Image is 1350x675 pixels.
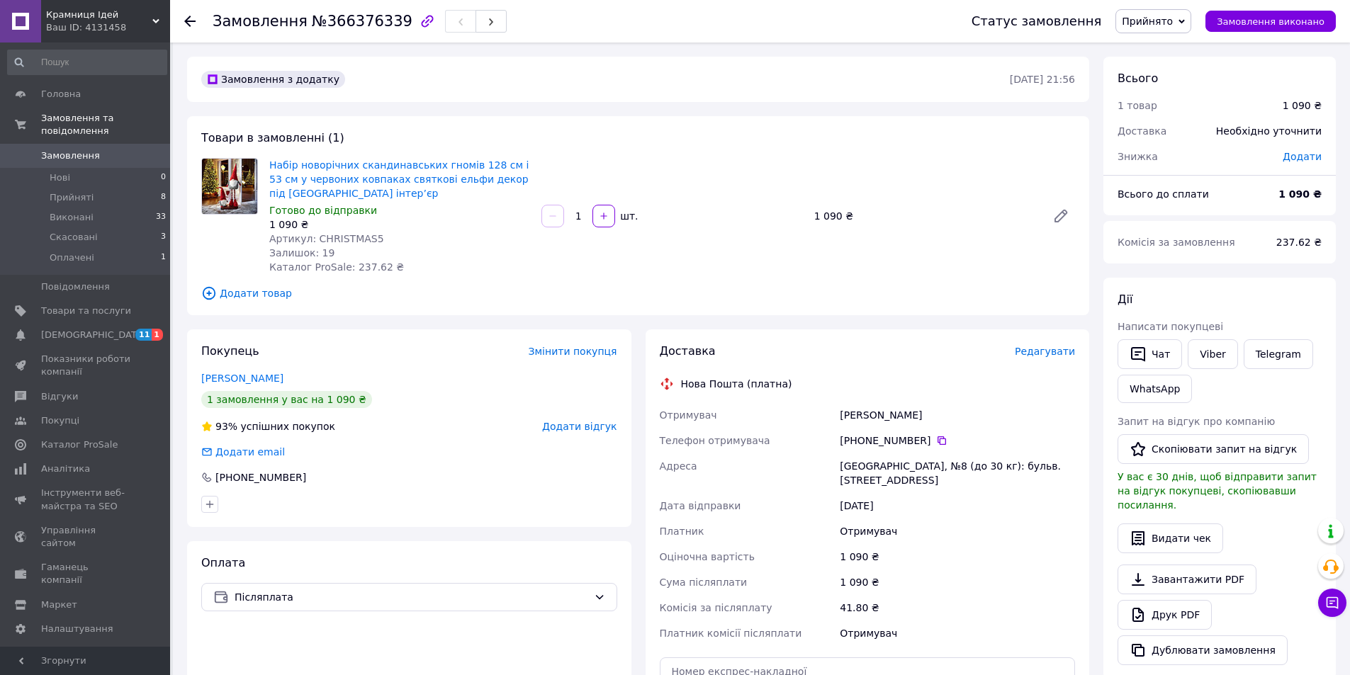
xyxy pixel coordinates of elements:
[660,409,717,421] span: Отримувач
[1118,100,1157,111] span: 1 товар
[50,231,98,244] span: Скасовані
[542,421,617,432] span: Додати відгук
[46,8,152,21] span: Крамниця Ідей
[1118,635,1288,665] button: Дублювати замовлення
[201,71,345,88] div: Замовлення з додатку
[41,353,131,378] span: Показники роботи компанії
[840,433,1075,448] div: [PHONE_NUMBER]
[1118,434,1309,464] button: Скопіювати запит на відгук
[214,470,308,484] div: [PHONE_NUMBER]
[41,438,118,451] span: Каталог ProSale
[1118,600,1212,630] a: Друк PDF
[1118,375,1192,403] a: WhatsApp
[1118,125,1166,137] span: Доставка
[41,487,131,512] span: Інструменти веб-майстра та SEO
[41,280,110,293] span: Повідомлення
[1118,471,1317,511] span: У вас є 30 днів, щоб відправити запит на відгук покупцеві, скопіювавши посилання.
[201,131,344,144] span: Товари в замовленні (1)
[41,88,81,101] span: Головна
[201,419,335,433] div: успішних покупок
[1118,523,1223,553] button: Видати чек
[660,526,704,537] span: Платник
[161,171,166,184] span: 0
[41,305,131,317] span: Товари та послуги
[1276,237,1322,248] span: 237.62 ₴
[837,544,1078,569] div: 1 090 ₴
[660,344,716,358] span: Доставка
[529,346,617,357] span: Змінити покупця
[161,231,166,244] span: 3
[1283,98,1322,113] div: 1 090 ₴
[269,247,334,259] span: Залишок: 19
[837,402,1078,428] div: [PERSON_NAME]
[41,623,113,635] span: Налаштування
[46,21,170,34] div: Ваш ID: 4131458
[1283,151,1322,162] span: Додати
[269,217,530,232] div: 1 090 ₴
[202,159,257,214] img: Набір новорічних скандинавських гномів 128 см і 53 см у червоних ковпаках святкові ельфи декор пі...
[201,344,259,358] span: Покупець
[1118,339,1182,369] button: Чат
[41,112,170,137] span: Замовлення та повідомлення
[213,13,308,30] span: Замовлення
[41,149,100,162] span: Замовлення
[837,518,1078,544] div: Отримувач
[660,460,697,472] span: Адреса
[837,453,1078,493] div: [GEOGRAPHIC_DATA], №8 (до 30 кг): бульв. [STREET_ADDRESS]
[41,561,131,586] span: Гаманець компанії
[837,620,1078,646] div: Отримувач
[660,602,772,613] span: Комісія за післяплату
[269,261,404,273] span: Каталог ProSale: 237.62 ₴
[269,159,529,199] a: Набір новорічних скандинавських гномів 128 см і 53 см у червоних ковпаках святкові ельфи декор пі...
[201,391,372,408] div: 1 замовлення у вас на 1 090 ₴
[1278,188,1322,200] b: 1 090 ₴
[677,377,796,391] div: Нова Пошта (платна)
[41,414,79,427] span: Покупці
[1118,151,1158,162] span: Знижка
[156,211,166,224] span: 33
[660,628,802,639] span: Платник комісії післяплати
[1118,565,1256,594] a: Завантажити PDF
[1118,293,1132,306] span: Дії
[1205,11,1336,32] button: Замовлення виконано
[1208,115,1330,147] div: Необхідно уточнити
[135,329,152,341] span: 11
[200,445,286,459] div: Додати email
[269,233,384,244] span: Артикул: CHRISTMAS5
[1118,72,1158,85] span: Всього
[201,373,283,384] a: [PERSON_NAME]
[1010,74,1075,85] time: [DATE] 21:56
[50,171,70,184] span: Нові
[660,435,770,446] span: Телефон отримувача
[7,50,167,75] input: Пошук
[41,463,90,475] span: Аналітика
[41,390,78,403] span: Відгуки
[215,421,237,432] span: 93%
[41,524,131,550] span: Управління сайтом
[1122,16,1173,27] span: Прийнято
[50,251,94,264] span: Оплачені
[184,14,196,28] div: Повернутися назад
[1118,188,1209,200] span: Всього до сплати
[1188,339,1237,369] a: Viber
[312,13,412,30] span: №366376339
[161,191,166,204] span: 8
[809,206,1041,226] div: 1 090 ₴
[152,329,163,341] span: 1
[1118,321,1223,332] span: Написати покупцеві
[201,285,1075,301] span: Додати товар
[201,556,245,569] span: Оплата
[972,14,1102,28] div: Статус замовлення
[837,569,1078,595] div: 1 090 ₴
[660,577,748,588] span: Сума післяплати
[1217,16,1324,27] span: Замовлення виконано
[617,209,639,223] div: шт.
[50,191,94,204] span: Прийняті
[1015,346,1075,357] span: Редагувати
[1118,416,1275,427] span: Запит на відгук про компанію
[660,551,755,562] span: Оціночна вартість
[50,211,94,224] span: Виконані
[660,500,741,511] span: Дата відправки
[837,595,1078,620] div: 41.80 ₴
[214,445,286,459] div: Додати email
